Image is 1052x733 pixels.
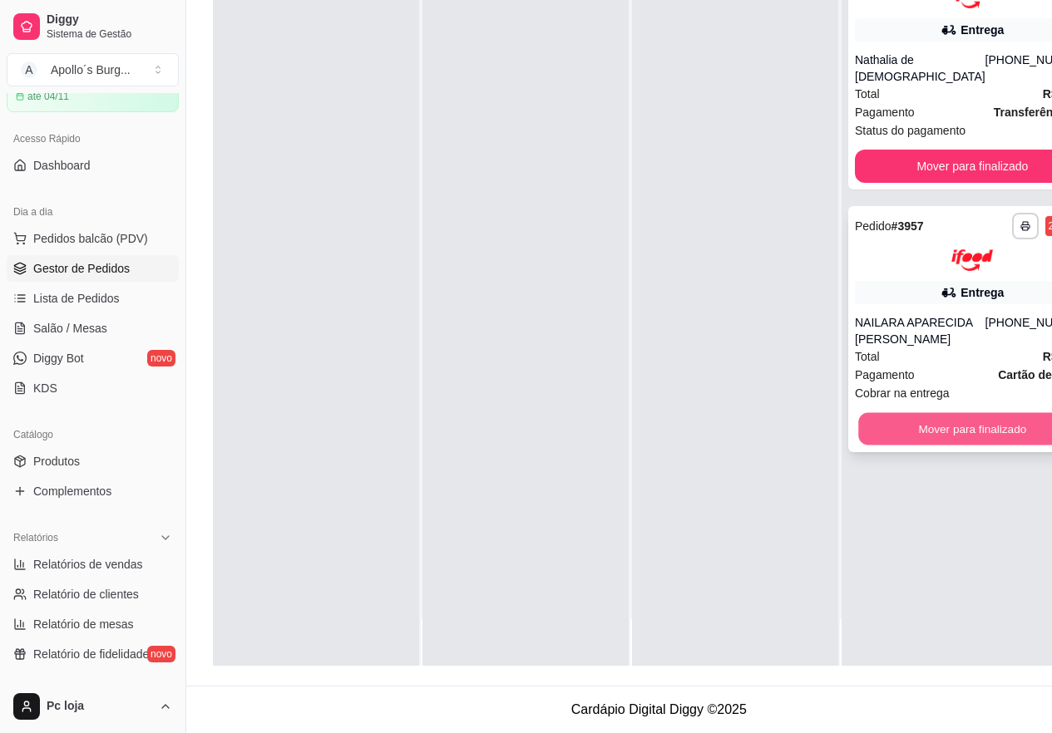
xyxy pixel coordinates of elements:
[855,366,915,384] span: Pagamento
[7,551,179,578] a: Relatórios de vendas
[51,61,131,78] div: Apollo´s Burg ...
[47,699,152,714] span: Pc loja
[7,611,179,637] a: Relatório de mesas
[27,90,69,103] article: até 04/11
[855,85,880,103] span: Total
[33,157,91,174] span: Dashboard
[961,284,1004,301] div: Entrega
[951,249,993,272] img: ifood
[47,27,172,41] span: Sistema de Gestão
[7,199,179,225] div: Dia a dia
[7,375,179,401] a: KDS
[7,345,179,371] a: Diggy Botnovo
[855,384,950,402] span: Cobrar na entrega
[7,152,179,179] a: Dashboard
[33,290,120,307] span: Lista de Pedidos
[33,453,80,470] span: Produtos
[13,531,58,544] span: Relatórios
[855,52,985,85] div: Nathalia de [DEMOGRAPHIC_DATA]
[7,581,179,608] a: Relatório de clientes
[855,103,915,121] span: Pagamento
[7,255,179,282] a: Gestor de Pedidos
[33,230,148,247] span: Pedidos balcão (PDV)
[7,225,179,252] button: Pedidos balcão (PDV)
[961,22,1004,38] div: Entrega
[33,350,84,366] span: Diggy Bot
[33,616,134,632] span: Relatório de mesas
[21,61,37,78] span: A
[855,347,880,366] span: Total
[7,421,179,448] div: Catálogo
[33,380,57,396] span: KDS
[7,285,179,312] a: Lista de Pedidos
[33,586,139,603] span: Relatório de clientes
[891,219,924,233] strong: # 3957
[7,315,179,342] a: Salão / Mesas
[7,686,179,726] button: Pc loja
[7,641,179,667] a: Relatório de fidelidadenovo
[33,556,143,573] span: Relatórios de vendas
[7,7,179,47] a: DiggySistema de Gestão
[33,260,130,277] span: Gestor de Pedidos
[855,219,891,233] span: Pedido
[7,448,179,475] a: Produtos
[7,53,179,86] button: Select a team
[855,121,966,140] span: Status do pagamento
[33,483,111,499] span: Complementos
[7,125,179,152] div: Acesso Rápido
[855,314,985,347] div: NAILARA APARECIDA [PERSON_NAME]
[33,320,107,337] span: Salão / Mesas
[33,646,149,662] span: Relatório de fidelidade
[7,478,179,504] a: Complementos
[47,12,172,27] span: Diggy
